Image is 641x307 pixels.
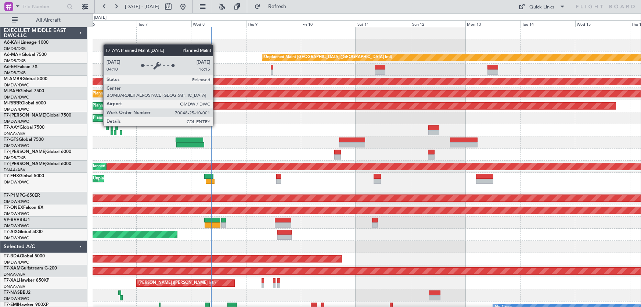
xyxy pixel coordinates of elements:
[4,119,29,124] a: OMDW/DWC
[4,174,19,178] span: T7-FHX
[4,89,44,93] a: M-RAFIGlobal 7500
[4,40,48,45] a: A6-KAHLineage 1000
[138,278,216,289] div: [PERSON_NAME] ([PERSON_NAME] Intl)
[4,254,45,258] a: T7-BDAGlobal 5000
[4,46,26,51] a: OMDB/DXB
[4,266,21,271] span: T7-XAM
[4,53,47,57] a: A6-MAHGlobal 7500
[251,1,295,13] button: Refresh
[4,260,29,265] a: OMDW/DWC
[93,173,202,184] div: Unplanned Maint [GEOGRAPHIC_DATA] (Al Maktoum Intl)
[4,107,29,112] a: OMDW/DWC
[4,94,29,100] a: OMDW/DWC
[82,20,136,27] div: Mon 6
[4,174,44,178] a: T7-FHXGlobal 5000
[4,296,29,301] a: OMDW/DWC
[515,1,569,13] button: Quick Links
[19,18,78,23] span: All Aircraft
[4,206,43,210] a: T7-ONEXFalcon 8X
[4,278,19,283] span: T7-XAL
[4,113,71,118] a: T7-[PERSON_NAME]Global 7500
[4,58,26,64] a: OMDB/DXB
[4,101,46,106] a: M-RRRRGlobal 6000
[4,138,19,142] span: T7-GTS
[4,70,26,76] a: OMDB/DXB
[301,20,356,27] div: Fri 10
[4,193,40,198] a: T7-P1MPG-650ER
[4,218,19,222] span: VP-BVV
[4,53,22,57] span: A6-MAH
[4,77,47,81] a: M-AMBRGlobal 5000
[4,218,30,222] a: VP-BVVBBJ1
[4,272,25,277] a: DNAA/ABV
[4,199,29,204] a: OMDW/DWC
[147,88,220,99] div: Planned Maint Dubai (Al Maktoum Intl)
[4,150,71,154] a: T7-[PERSON_NAME]Global 6000
[4,101,21,106] span: M-RRRR
[4,65,37,69] a: A6-EFIFalcon 7X
[4,138,44,142] a: T7-GTSGlobal 7500
[4,155,26,161] a: OMDB/DXB
[4,223,29,229] a: OMDW/DWC
[191,20,246,27] div: Wed 8
[4,206,23,210] span: T7-ONEX
[4,82,29,88] a: OMDW/DWC
[4,179,29,185] a: OMDW/DWC
[4,131,25,136] a: DNAA/ABV
[4,167,25,173] a: DNAA/ABV
[411,20,465,27] div: Sun 12
[521,20,575,27] div: Tue 14
[4,266,57,271] a: T7-XAMGulfstream G-200
[4,125,19,130] span: T7-AAY
[4,89,19,93] span: M-RAFI
[4,113,46,118] span: T7-[PERSON_NAME]
[4,254,20,258] span: T7-BDA
[125,3,159,10] span: [DATE] - [DATE]
[4,125,44,130] a: T7-AAYGlobal 7500
[93,100,165,111] div: Planned Maint Dubai (Al Maktoum Intl)
[4,150,46,154] span: T7-[PERSON_NAME]
[262,4,293,9] span: Refresh
[4,65,17,69] span: A6-EFI
[4,235,29,241] a: OMDW/DWC
[4,290,20,295] span: T7-NAS
[93,113,165,124] div: Planned Maint Dubai (Al Maktoum Intl)
[4,193,22,198] span: T7-P1MP
[575,20,630,27] div: Wed 15
[8,14,80,26] button: All Aircraft
[246,20,301,27] div: Thu 9
[4,230,43,234] a: T7-AIXGlobal 5000
[356,20,411,27] div: Sat 11
[4,230,18,234] span: T7-AIX
[4,278,49,283] a: T7-XALHawker 850XP
[4,162,46,166] span: T7-[PERSON_NAME]
[4,290,30,295] a: T7-NASBBJ2
[465,20,520,27] div: Mon 13
[4,40,21,45] span: A6-KAH
[94,15,107,21] div: [DATE]
[4,162,71,166] a: T7-[PERSON_NAME]Global 6000
[4,77,22,81] span: M-AMBR
[4,284,25,289] a: DNAA/ABV
[264,52,392,63] div: Unplanned Maint [GEOGRAPHIC_DATA] ([GEOGRAPHIC_DATA] Intl)
[529,4,554,11] div: Quick Links
[22,1,65,12] input: Trip Number
[4,143,29,149] a: OMDW/DWC
[137,20,191,27] div: Tue 7
[93,88,165,99] div: Planned Maint Dubai (Al Maktoum Intl)
[4,303,48,307] a: T7-EMIHawker 900XP
[4,211,29,217] a: OMDW/DWC
[4,303,18,307] span: T7-EMI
